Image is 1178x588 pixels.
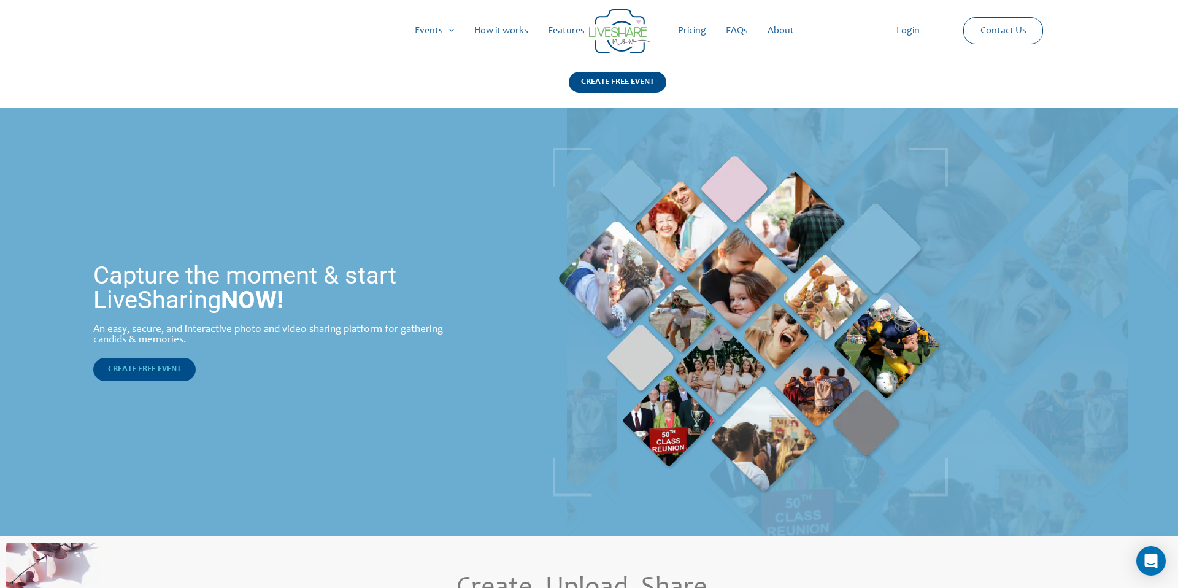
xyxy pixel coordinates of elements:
h1: Capture the moment & start LiveSharing [93,263,470,312]
nav: Site Navigation [21,11,1157,50]
img: Group 14 | Live Photo Slideshow for Events | Create Free Events Album for Any Occasion [589,9,650,53]
a: Login [887,11,930,50]
a: Pricing [668,11,716,50]
div: Open Intercom Messenger [1136,546,1166,576]
a: CREATE FREE EVENT [569,72,666,108]
a: How it works [464,11,538,50]
div: CREATE FREE EVENT [569,72,666,93]
img: home_banner_pic | Live Photo Slideshow for Events | Create Free Events Album for Any Occasion [553,148,948,497]
a: CREATE FREE EVENT [93,358,196,381]
a: FAQs [716,11,758,50]
a: Contact Us [971,18,1036,44]
div: An easy, secure, and interactive photo and video sharing platform for gathering candids & memories. [93,325,470,346]
a: Features [538,11,595,50]
a: Events [405,11,464,50]
span: CREATE FREE EVENT [108,365,181,374]
strong: NOW! [221,285,283,314]
a: About [758,11,804,50]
